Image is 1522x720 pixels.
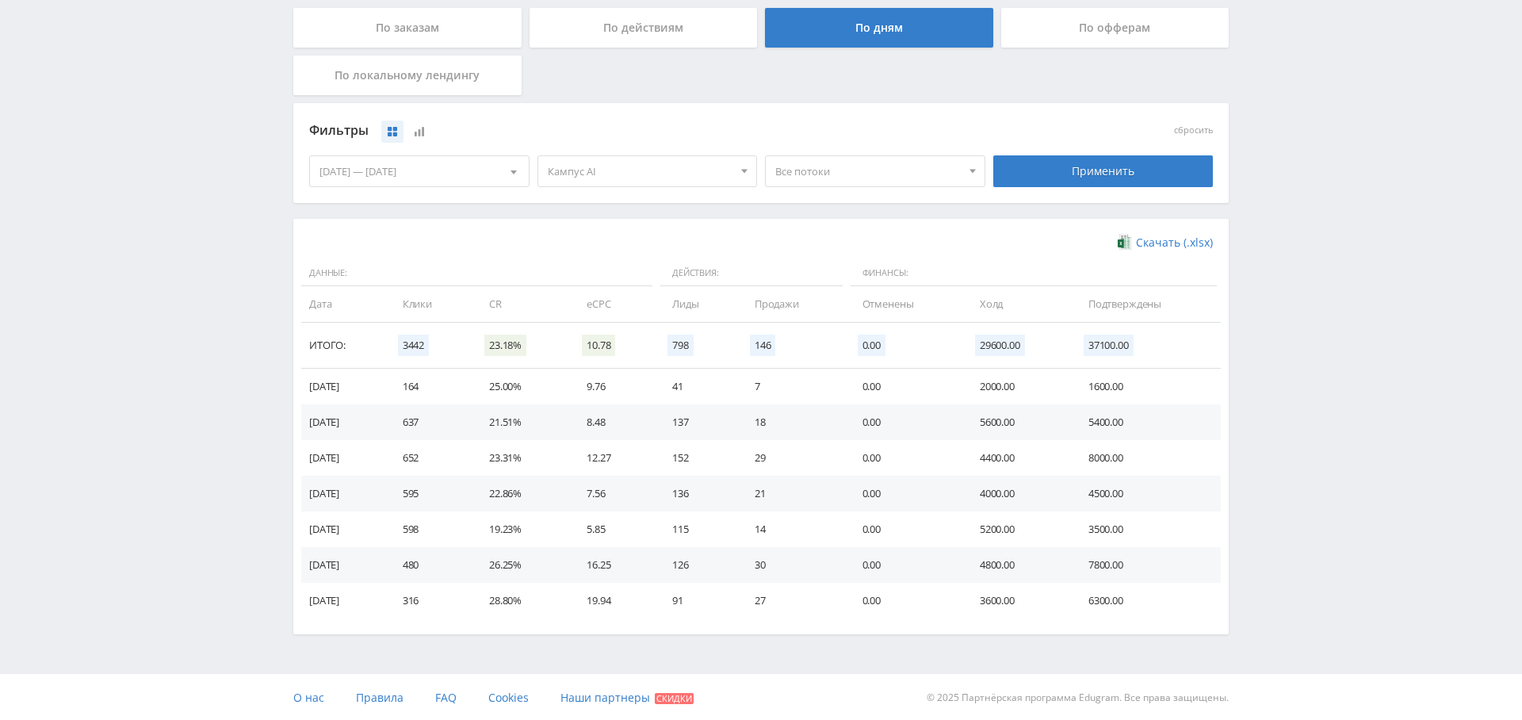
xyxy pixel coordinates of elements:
td: 316 [387,583,473,619]
td: 137 [656,404,739,440]
td: 30 [739,547,847,583]
span: Данные: [301,260,652,287]
td: [DATE] [301,583,387,619]
td: 136 [656,476,739,511]
div: Применить [993,155,1214,187]
a: Скачать (.xlsx) [1118,235,1213,251]
td: 115 [656,511,739,547]
td: 5200.00 [964,511,1073,547]
span: 0.00 [858,335,885,356]
td: 28.80% [473,583,571,619]
td: 6300.00 [1073,583,1221,619]
div: По действиям [530,8,758,48]
td: 9.76 [571,369,656,404]
td: 164 [387,369,473,404]
td: Лиды [656,286,739,322]
span: Скачать (.xlsx) [1136,236,1213,249]
button: сбросить [1174,125,1213,136]
div: По заказам [293,8,522,48]
td: 22.86% [473,476,571,511]
div: По дням [765,8,993,48]
span: 29600.00 [975,335,1025,356]
span: Все потоки [775,156,961,186]
td: [DATE] [301,369,387,404]
td: 0.00 [847,547,964,583]
span: 10.78 [582,335,615,356]
td: eCPC [571,286,656,322]
td: [DATE] [301,440,387,476]
td: [DATE] [301,476,387,511]
td: 4000.00 [964,476,1073,511]
img: xlsx [1118,234,1131,250]
td: Продажи [739,286,847,322]
td: 8000.00 [1073,440,1221,476]
td: 5400.00 [1073,404,1221,440]
td: 4400.00 [964,440,1073,476]
td: 19.23% [473,511,571,547]
span: Действия: [660,260,843,287]
td: 41 [656,369,739,404]
span: FAQ [435,690,457,705]
td: 0.00 [847,476,964,511]
td: 0.00 [847,404,964,440]
td: 8.48 [571,404,656,440]
td: 2000.00 [964,369,1073,404]
td: [DATE] [301,511,387,547]
td: 637 [387,404,473,440]
td: 598 [387,511,473,547]
td: 595 [387,476,473,511]
td: 26.25% [473,547,571,583]
td: 4500.00 [1073,476,1221,511]
span: Правила [356,690,403,705]
td: 18 [739,404,847,440]
span: 798 [667,335,694,356]
td: 16.25 [571,547,656,583]
td: 5600.00 [964,404,1073,440]
td: Итого: [301,323,387,369]
td: 480 [387,547,473,583]
td: 12.27 [571,440,656,476]
td: [DATE] [301,404,387,440]
td: 14 [739,511,847,547]
td: Подтверждены [1073,286,1221,322]
span: О нас [293,690,324,705]
td: 1600.00 [1073,369,1221,404]
td: 5.85 [571,511,656,547]
td: 91 [656,583,739,619]
td: 0.00 [847,511,964,547]
td: 7 [739,369,847,404]
span: 37100.00 [1084,335,1134,356]
td: 3500.00 [1073,511,1221,547]
span: Финансы: [851,260,1217,287]
td: 7.56 [571,476,656,511]
td: 29 [739,440,847,476]
td: 652 [387,440,473,476]
td: 4800.00 [964,547,1073,583]
td: 27 [739,583,847,619]
td: Холд [964,286,1073,322]
td: 0.00 [847,583,964,619]
td: Отменены [847,286,964,322]
td: 0.00 [847,440,964,476]
td: 0.00 [847,369,964,404]
div: Фильтры [309,119,985,143]
td: [DATE] [301,547,387,583]
td: 19.94 [571,583,656,619]
span: Скидки [655,693,694,704]
td: 3600.00 [964,583,1073,619]
span: 3442 [398,335,429,356]
div: По локальному лендингу [293,56,522,95]
span: 23.18% [484,335,526,356]
span: Кампус AI [548,156,733,186]
span: Cookies [488,690,529,705]
td: 21.51% [473,404,571,440]
td: Клики [387,286,473,322]
td: 152 [656,440,739,476]
span: 146 [750,335,776,356]
span: Наши партнеры [560,690,650,705]
td: 23.31% [473,440,571,476]
td: Дата [301,286,387,322]
td: 25.00% [473,369,571,404]
div: По офферам [1001,8,1229,48]
td: CR [473,286,571,322]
